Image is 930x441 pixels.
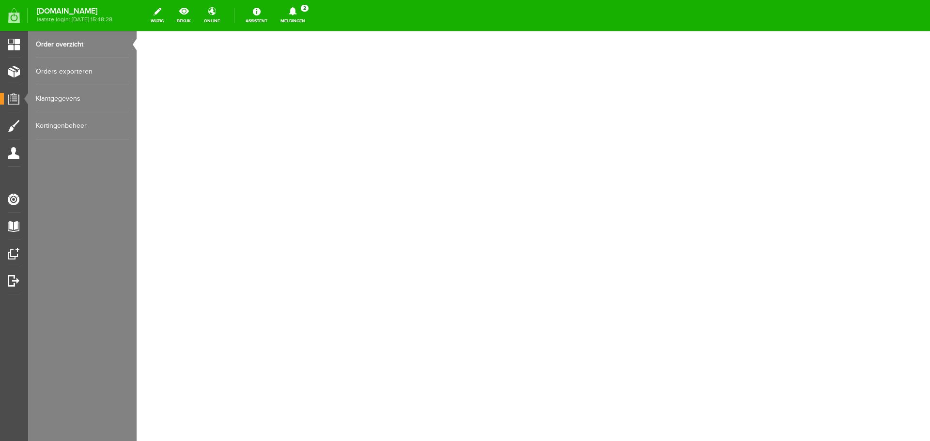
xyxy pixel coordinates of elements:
[37,17,112,22] span: laatste login: [DATE] 15:48:28
[36,85,129,112] a: Klantgegevens
[37,9,112,14] strong: [DOMAIN_NAME]
[171,5,197,26] a: bekijk
[36,58,129,85] a: Orders exporteren
[36,112,129,139] a: Kortingenbeheer
[275,5,311,26] a: Meldingen2
[36,31,129,58] a: Order overzicht
[240,5,273,26] a: Assistent
[145,5,170,26] a: wijzig
[301,5,309,12] span: 2
[198,5,226,26] a: online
